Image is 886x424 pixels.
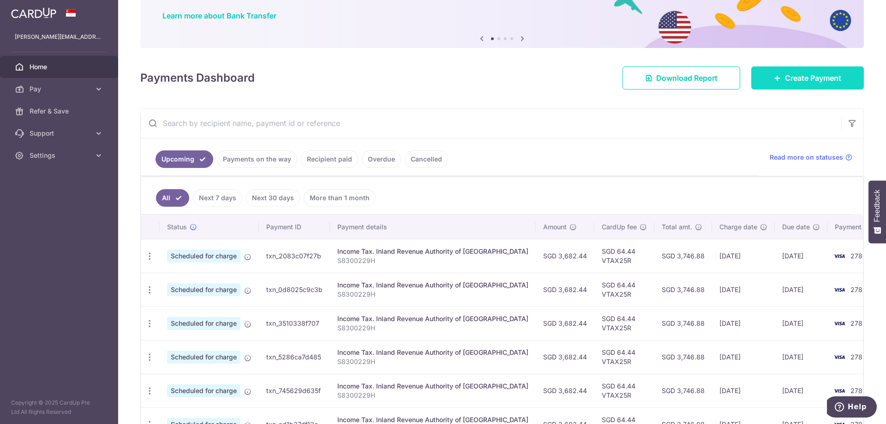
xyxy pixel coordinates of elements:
[30,129,90,138] span: Support
[543,222,567,232] span: Amount
[246,189,300,207] a: Next 30 days
[536,239,594,273] td: SGD 3,682.44
[304,189,376,207] a: More than 1 month
[259,215,330,239] th: Payment ID
[30,84,90,94] span: Pay
[850,353,867,361] span: 2783
[11,7,56,18] img: CardUp
[654,239,712,273] td: SGD 3,746.88
[594,239,654,273] td: SGD 64.44 VTAX25R
[30,107,90,116] span: Refer & Save
[167,351,240,364] span: Scheduled for charge
[830,352,849,363] img: Bank Card
[30,151,90,160] span: Settings
[337,348,528,357] div: Income Tax. Inland Revenue Authority of [GEOGRAPHIC_DATA]
[594,340,654,374] td: SGD 64.44 VTAX25R
[259,239,330,273] td: txn_2083c07f27b
[830,251,849,262] img: Bank Card
[770,153,843,162] span: Read more on statuses
[193,189,242,207] a: Next 7 days
[405,150,448,168] a: Cancelled
[259,273,330,306] td: txn_0d8025c9c3b
[337,290,528,299] p: S8300229H
[337,323,528,333] p: S8300229H
[654,374,712,407] td: SGD 3,746.88
[850,286,867,293] span: 2783
[712,374,775,407] td: [DATE]
[162,11,276,20] a: Learn more about Bank Transfer
[330,215,536,239] th: Payment details
[775,273,827,306] td: [DATE]
[167,317,240,330] span: Scheduled for charge
[167,250,240,263] span: Scheduled for charge
[623,66,740,90] a: Download Report
[15,32,103,42] p: [PERSON_NAME][EMAIL_ADDRESS][DOMAIN_NAME]
[141,108,841,138] input: Search by recipient name, payment id or reference
[337,281,528,290] div: Income Tax. Inland Revenue Authority of [GEOGRAPHIC_DATA]
[873,190,881,222] span: Feedback
[337,256,528,265] p: S8300229H
[156,189,189,207] a: All
[662,222,692,232] span: Total amt.
[712,239,775,273] td: [DATE]
[259,340,330,374] td: txn_5286ca7d485
[830,385,849,396] img: Bank Card
[536,340,594,374] td: SGD 3,682.44
[751,66,864,90] a: Create Payment
[654,306,712,340] td: SGD 3,746.88
[536,273,594,306] td: SGD 3,682.44
[594,374,654,407] td: SGD 64.44 VTAX25R
[602,222,637,232] span: CardUp fee
[594,273,654,306] td: SGD 64.44 VTAX25R
[830,284,849,295] img: Bank Card
[775,374,827,407] td: [DATE]
[167,384,240,397] span: Scheduled for charge
[830,318,849,329] img: Bank Card
[167,283,240,296] span: Scheduled for charge
[775,239,827,273] td: [DATE]
[712,273,775,306] td: [DATE]
[362,150,401,168] a: Overdue
[337,357,528,366] p: S8300229H
[140,70,255,86] h4: Payments Dashboard
[785,72,841,84] span: Create Payment
[337,382,528,391] div: Income Tax. Inland Revenue Authority of [GEOGRAPHIC_DATA]
[654,340,712,374] td: SGD 3,746.88
[167,222,187,232] span: Status
[156,150,213,168] a: Upcoming
[30,62,90,72] span: Home
[654,273,712,306] td: SGD 3,746.88
[536,306,594,340] td: SGD 3,682.44
[301,150,358,168] a: Recipient paid
[850,319,867,327] span: 2783
[712,306,775,340] td: [DATE]
[712,340,775,374] td: [DATE]
[217,150,297,168] a: Payments on the way
[770,153,852,162] a: Read more on statuses
[259,374,330,407] td: txn_745629d635f
[337,314,528,323] div: Income Tax. Inland Revenue Authority of [GEOGRAPHIC_DATA]
[850,387,867,394] span: 2783
[337,391,528,400] p: S8300229H
[259,306,330,340] td: txn_3510338f707
[656,72,718,84] span: Download Report
[337,247,528,256] div: Income Tax. Inland Revenue Authority of [GEOGRAPHIC_DATA]
[536,374,594,407] td: SGD 3,682.44
[868,180,886,243] button: Feedback - Show survey
[594,306,654,340] td: SGD 64.44 VTAX25R
[719,222,757,232] span: Charge date
[775,306,827,340] td: [DATE]
[782,222,810,232] span: Due date
[827,396,877,419] iframe: Opens a widget where you can find more information
[850,252,867,260] span: 2783
[775,340,827,374] td: [DATE]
